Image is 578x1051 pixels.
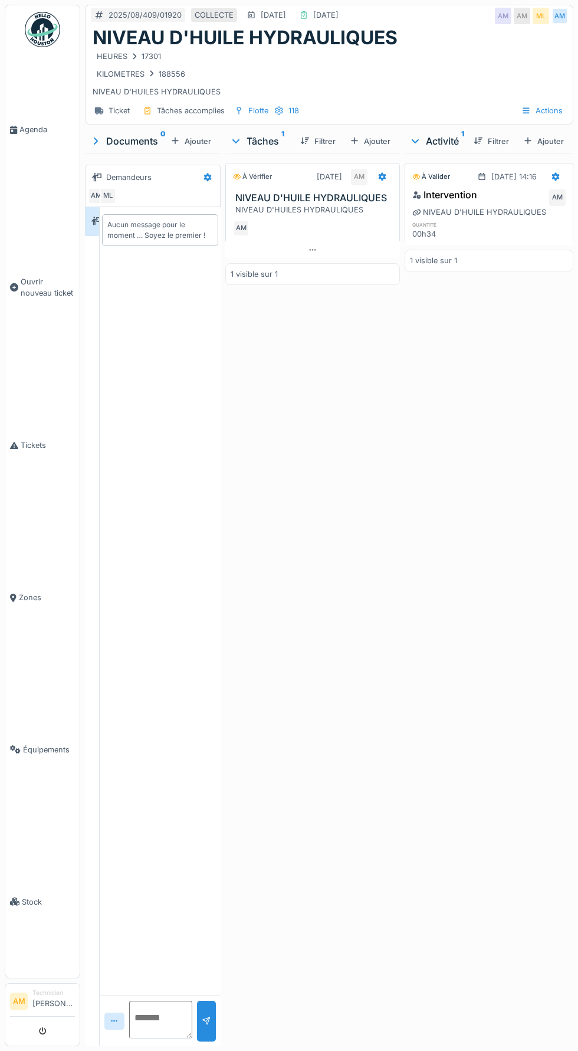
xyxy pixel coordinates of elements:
[93,27,398,49] h1: NIVEAU D'HUILE HYDRAULIQUES
[90,134,166,148] div: Documents
[97,51,161,62] div: HEURES 17301
[518,133,569,149] div: Ajouter
[469,133,514,149] div: Filtrer
[412,221,461,228] h6: quantité
[345,133,395,149] div: Ajouter
[21,440,75,451] span: Tickets
[93,49,566,97] div: NIVEAU D'HUILES HYDRAULIQUES
[235,192,395,204] h3: NIVEAU D'HUILE HYDRAULIQUES
[5,369,80,522] a: Tickets
[261,9,286,21] div: [DATE]
[491,171,537,182] div: [DATE] 14:16
[5,54,80,206] a: Agenda
[19,592,75,603] span: Zones
[25,12,60,47] img: Badge_color-CXgf-gQk.svg
[295,133,340,149] div: Filtrer
[32,988,75,997] div: Technicien
[533,8,549,24] div: ML
[461,134,464,148] sup: 1
[288,105,299,116] div: 118
[23,744,75,755] span: Équipements
[412,228,461,240] div: 00h34
[412,188,477,202] div: Intervention
[160,134,166,148] sup: 0
[106,172,152,183] div: Demandeurs
[248,105,268,116] div: Flotte
[166,133,216,149] div: Ajouter
[97,68,185,80] div: KILOMETRES 188556
[409,134,464,148] div: Activité
[516,102,568,119] div: Actions
[88,188,104,204] div: AM
[19,124,75,135] span: Agenda
[235,204,395,215] div: NIVEAU D'HUILES HYDRAULIQUES
[233,220,249,237] div: AM
[230,134,291,148] div: Tâches
[351,169,367,185] div: AM
[549,189,566,206] div: AM
[109,105,130,116] div: Ticket
[412,207,546,218] div: NIVEAU D'HUILE HYDRAULIQUES
[10,993,28,1010] li: AM
[5,674,80,826] a: Équipements
[495,8,511,24] div: AM
[5,826,80,978] a: Stock
[5,206,80,369] a: Ouvrir nouveau ticket
[231,269,278,280] div: 1 visible sur 1
[410,255,457,266] div: 1 visible sur 1
[22,896,75,908] span: Stock
[412,172,450,182] div: À valider
[21,276,75,299] span: Ouvrir nouveau ticket
[313,9,339,21] div: [DATE]
[281,134,284,148] sup: 1
[233,172,272,182] div: À vérifier
[10,988,75,1017] a: AM Technicien[PERSON_NAME]
[5,522,80,674] a: Zones
[157,105,225,116] div: Tâches accomplies
[107,220,213,241] div: Aucun message pour le moment … Soyez le premier !
[109,9,182,21] div: 2025/08/409/01920
[195,9,234,21] div: COLLECTE
[551,8,568,24] div: AM
[317,171,342,182] div: [DATE]
[514,8,530,24] div: AM
[32,988,75,1014] li: [PERSON_NAME]
[100,188,116,204] div: ML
